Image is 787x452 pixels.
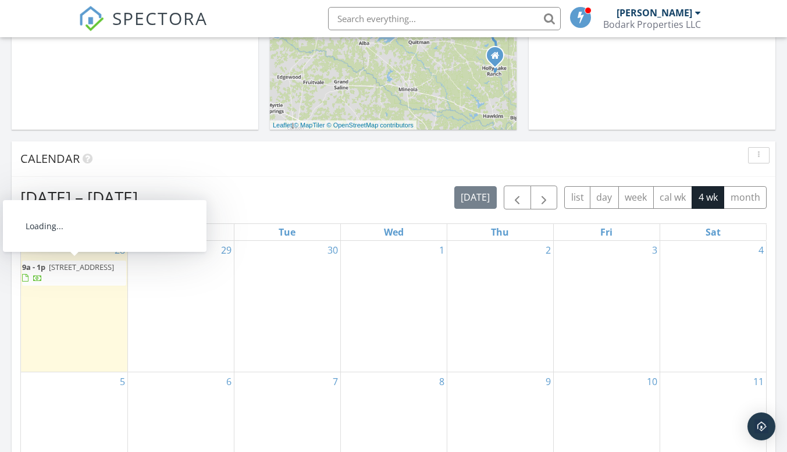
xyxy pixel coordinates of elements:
a: 9a - 1p [STREET_ADDRESS] [22,261,126,286]
td: Go to October 2, 2025 [447,241,553,372]
td: Go to September 28, 2025 [21,241,127,372]
a: Go to September 30, 2025 [325,241,340,259]
button: week [618,186,654,209]
td: Go to October 4, 2025 [660,241,766,372]
a: Go to September 28, 2025 [112,241,127,259]
button: list [564,186,590,209]
a: © OpenStreetMap contributors [327,122,414,129]
a: Go to October 9, 2025 [543,372,553,391]
a: Go to October 5, 2025 [117,372,127,391]
a: Go to October 11, 2025 [751,372,766,391]
td: Go to September 29, 2025 [127,241,234,372]
a: Go to October 1, 2025 [437,241,447,259]
button: 4 wk [692,186,724,209]
div: [PERSON_NAME] [617,7,692,19]
a: © MapTiler [294,122,325,129]
a: Tuesday [276,224,298,240]
img: The Best Home Inspection Software - Spectora [79,6,104,31]
a: Go to October 7, 2025 [330,372,340,391]
span: [STREET_ADDRESS] [49,262,114,272]
a: Go to October 8, 2025 [437,372,447,391]
h2: [DATE] – [DATE] [20,186,138,209]
a: Go to October 4, 2025 [756,241,766,259]
div: 114 Fireside CV, Holly Lake Ranch TX 75765 [495,55,502,62]
td: Go to October 3, 2025 [553,241,660,372]
button: [DATE] [454,186,497,209]
a: Thursday [489,224,511,240]
span: 9a - 1p [22,262,45,272]
input: Search everything... [328,7,561,30]
a: SPECTORA [79,16,208,40]
a: Go to September 29, 2025 [219,241,234,259]
div: Open Intercom Messenger [747,412,775,440]
a: Wednesday [382,224,406,240]
div: Bodark Properties LLC [603,19,701,30]
button: Next [530,186,558,209]
a: Go to October 6, 2025 [224,372,234,391]
a: 9a - 1p [STREET_ADDRESS] [22,262,114,283]
div: | [270,120,416,130]
span: Calendar [20,151,80,166]
button: day [590,186,619,209]
button: month [724,186,767,209]
span: SPECTORA [112,6,208,30]
a: Leaflet [273,122,292,129]
a: Saturday [703,224,723,240]
a: Sunday [63,224,86,240]
button: Previous [504,186,531,209]
button: cal wk [653,186,693,209]
a: Go to October 10, 2025 [644,372,660,391]
td: Go to September 30, 2025 [234,241,340,372]
a: Go to October 3, 2025 [650,241,660,259]
td: Go to October 1, 2025 [340,241,447,372]
a: Go to October 2, 2025 [543,241,553,259]
a: Friday [598,224,615,240]
a: Monday [168,224,194,240]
